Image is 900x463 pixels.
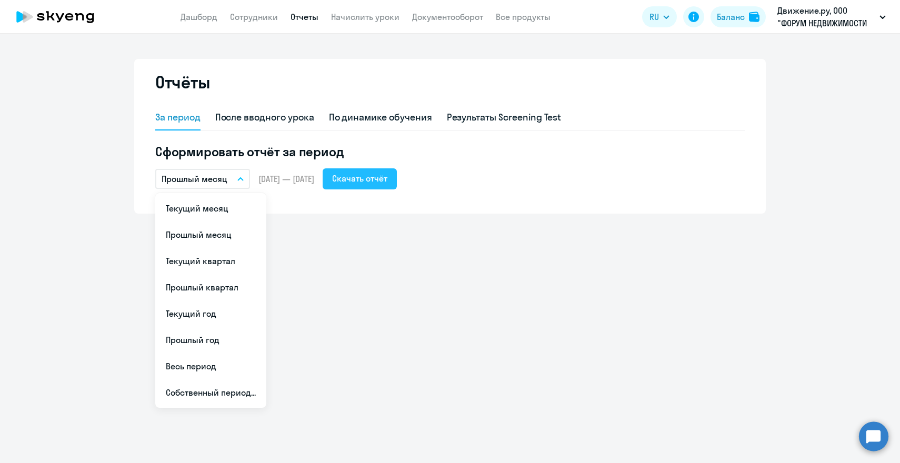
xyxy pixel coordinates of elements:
span: [DATE] — [DATE] [258,173,314,185]
a: Начислить уроки [331,12,399,22]
div: За период [155,110,201,124]
div: Результаты Screening Test [447,110,562,124]
div: После вводного урока [215,110,314,124]
a: Документооборот [412,12,483,22]
button: Скачать отчёт [323,168,397,189]
p: Движение.ру, ООО "ФОРУМ НЕДВИЖИМОСТИ "ДВИЖЕНИЕ" [777,4,875,29]
span: RU [649,11,659,23]
button: Движение.ру, ООО "ФОРУМ НЕДВИЖИМОСТИ "ДВИЖЕНИЕ" [772,4,891,29]
ul: RU [155,193,266,408]
a: Сотрудники [230,12,278,22]
a: Дашборд [181,12,217,22]
h5: Сформировать отчёт за период [155,143,745,160]
button: Балансbalance [711,6,766,27]
div: По динамике обучения [329,110,432,124]
a: Все продукты [496,12,551,22]
button: RU [642,6,677,27]
div: Скачать отчёт [332,172,387,185]
div: Баланс [717,11,745,23]
p: Прошлый месяц [162,173,227,185]
h2: Отчёты [155,72,210,93]
img: balance [749,12,759,22]
a: Отчеты [291,12,318,22]
button: Прошлый месяц [155,169,250,189]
